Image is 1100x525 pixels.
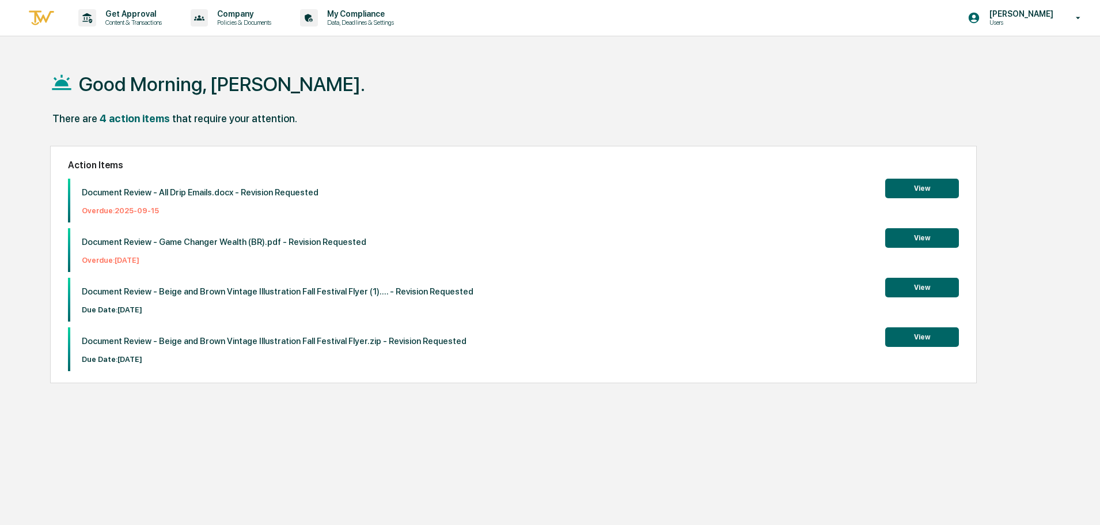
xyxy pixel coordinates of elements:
[885,281,959,292] a: View
[82,206,318,215] p: Overdue: 2025-09-15
[28,9,55,28] img: logo
[885,327,959,347] button: View
[885,278,959,297] button: View
[885,331,959,342] a: View
[100,112,170,124] div: 4 action items
[52,112,97,124] div: There are
[980,9,1059,18] p: [PERSON_NAME]
[885,179,959,198] button: View
[82,256,366,265] p: Overdue: [DATE]
[980,18,1059,27] p: Users
[172,112,297,124] div: that require your attention.
[82,237,366,247] p: Document Review - Game Changer Wealth (BR).pdf - Revision Requested
[318,9,400,18] p: My Compliance
[885,232,959,243] a: View
[82,305,473,314] p: Due Date: [DATE]
[96,9,168,18] p: Get Approval
[208,9,277,18] p: Company
[208,18,277,27] p: Policies & Documents
[318,18,400,27] p: Data, Deadlines & Settings
[885,182,959,193] a: View
[82,355,466,364] p: Due Date: [DATE]
[82,187,318,198] p: Document Review - All Drip Emails.docx - Revision Requested
[885,228,959,248] button: View
[96,18,168,27] p: Content & Transactions
[79,73,365,96] h1: Good Morning, [PERSON_NAME].
[68,160,959,171] h2: Action Items
[82,336,466,346] p: Document Review - Beige and Brown Vintage Illustration Fall Festival Flyer.zip - Revision Requested
[82,286,473,297] p: Document Review - Beige and Brown Vintage Illustration Fall Festival Flyer (1).... - Revision Req...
